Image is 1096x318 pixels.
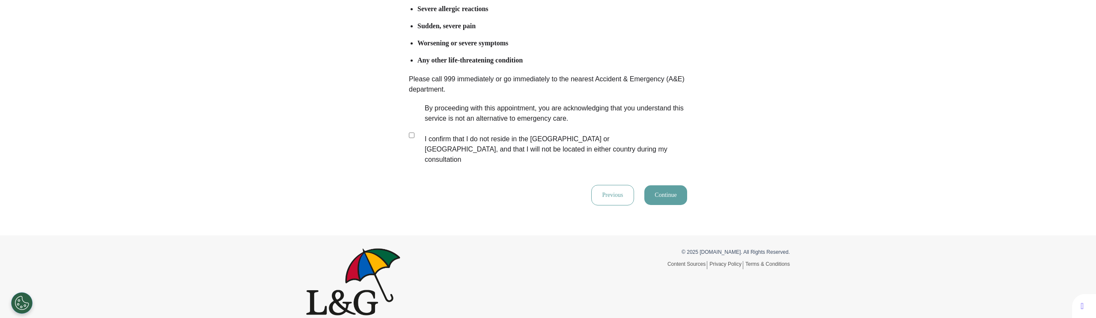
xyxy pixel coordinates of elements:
[667,261,707,269] a: Content Sources
[644,185,687,205] button: Continue
[709,261,743,269] a: Privacy Policy
[417,22,476,30] b: Sudden, severe pain
[591,185,634,205] button: Previous
[409,74,687,95] p: Please call 999 immediately or go immediately to the nearest Accident & Emergency (A&E) department.
[745,261,790,267] a: Terms & Conditions
[554,248,790,256] p: © 2025 [DOMAIN_NAME]. All Rights Reserved.
[11,292,33,314] button: Open Preferences
[417,5,488,12] b: Severe allergic reactions
[306,248,400,315] img: Spectrum.Life logo
[416,103,684,165] label: By proceeding with this appointment, you are acknowledging that you understand this service is no...
[417,56,523,64] b: Any other life-threatening condition
[417,39,508,47] b: Worsening or severe symptoms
